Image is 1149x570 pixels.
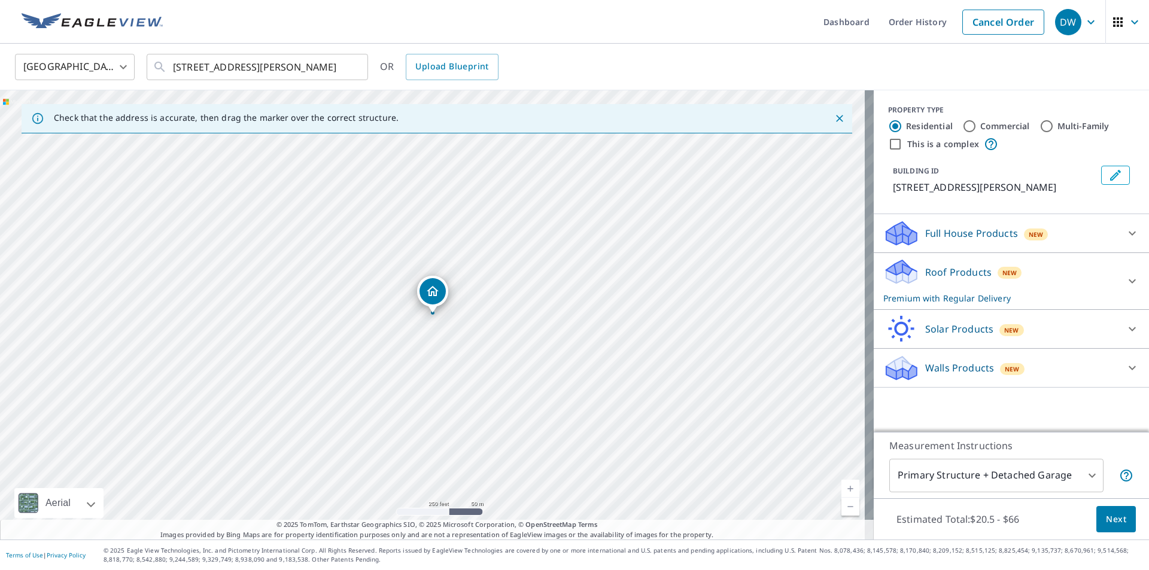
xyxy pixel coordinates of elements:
[173,50,344,84] input: Search by address or latitude-longitude
[925,322,993,336] p: Solar Products
[42,488,74,518] div: Aerial
[883,258,1139,304] div: Roof ProductsNewPremium with Regular Delivery
[893,180,1096,194] p: [STREET_ADDRESS][PERSON_NAME]
[417,276,448,313] div: Dropped pin, building 1, Residential property, 3081 Moceri Ln South Lyon, MI 48178
[893,166,939,176] p: BUILDING ID
[883,315,1139,343] div: Solar ProductsNew
[889,438,1133,453] p: Measurement Instructions
[883,353,1139,382] div: Walls ProductsNew
[47,551,86,559] a: Privacy Policy
[14,488,104,518] div: Aerial
[1119,468,1133,483] span: Your report will include the primary structure and a detached garage if one exists.
[1106,512,1126,527] span: Next
[832,111,847,126] button: Close
[276,520,598,530] span: © 2025 TomTom, Earthstar Geographics SIO, © 2025 Microsoft Corporation, ©
[380,54,498,80] div: OR
[1029,230,1044,239] span: New
[925,226,1018,240] p: Full House Products
[1002,268,1017,278] span: New
[1101,166,1130,185] button: Edit building 1
[1057,120,1110,132] label: Multi-Family
[406,54,498,80] a: Upload Blueprint
[578,520,598,529] a: Terms
[887,506,1029,532] p: Estimated Total: $20.5 - $66
[104,546,1143,564] p: © 2025 Eagle View Technologies, Inc. and Pictometry International Corp. All Rights Reserved. Repo...
[962,10,1044,35] a: Cancel Order
[883,219,1139,248] div: Full House ProductsNew
[415,59,488,74] span: Upload Blueprint
[907,138,979,150] label: This is a complex
[6,551,43,559] a: Terms of Use
[525,520,576,529] a: OpenStreetMap
[6,551,86,559] p: |
[841,480,859,498] a: Current Level 17, Zoom In
[22,13,163,31] img: EV Logo
[54,112,399,123] p: Check that the address is accurate, then drag the marker over the correct structure.
[925,265,992,279] p: Roof Products
[1005,364,1020,374] span: New
[925,361,994,375] p: Walls Products
[980,120,1030,132] label: Commercial
[1055,9,1081,35] div: DW
[1096,506,1136,533] button: Next
[906,120,953,132] label: Residential
[1004,325,1019,335] span: New
[889,459,1104,492] div: Primary Structure + Detached Garage
[841,498,859,516] a: Current Level 17, Zoom Out
[15,50,135,84] div: [GEOGRAPHIC_DATA]
[888,105,1135,115] div: PROPERTY TYPE
[883,292,1118,304] p: Premium with Regular Delivery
